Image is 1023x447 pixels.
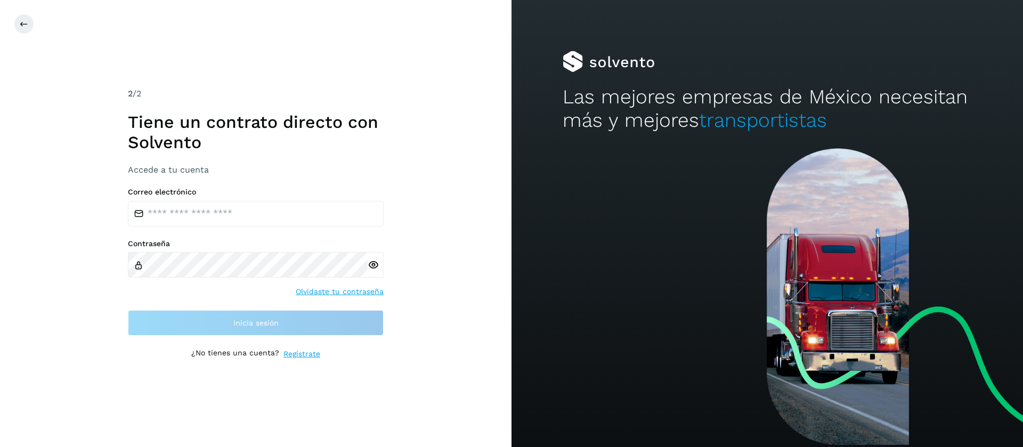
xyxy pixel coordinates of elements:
[296,286,384,297] a: Olvidaste tu contraseña
[128,188,384,197] label: Correo electrónico
[128,165,384,175] h3: Accede a tu cuenta
[233,319,279,327] span: Inicia sesión
[128,112,384,153] h1: Tiene un contrato directo con Solvento
[699,109,827,132] span: transportistas
[128,88,133,99] span: 2
[128,239,384,248] label: Contraseña
[128,310,384,336] button: Inicia sesión
[128,87,384,100] div: /2
[191,348,279,360] p: ¿No tienes una cuenta?
[283,348,320,360] a: Regístrate
[563,85,972,133] h2: Las mejores empresas de México necesitan más y mejores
